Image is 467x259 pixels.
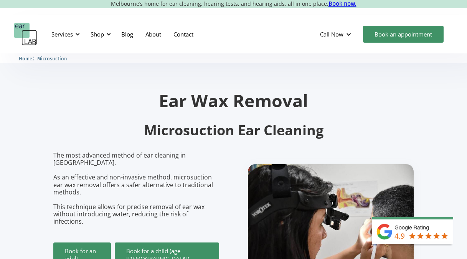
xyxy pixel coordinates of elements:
a: Blog [115,23,139,45]
a: About [139,23,167,45]
a: home [14,23,37,46]
div: Call Now [320,30,343,38]
h1: Ear Wax Removal [53,92,414,109]
div: Services [51,30,73,38]
div: Call Now [314,23,359,46]
h2: Microsuction Ear Cleaning [53,121,414,139]
span: Microsuction [37,56,67,61]
a: Microsuction [37,55,67,62]
a: Contact [167,23,200,45]
a: Book an appointment [363,26,444,43]
p: The most advanced method of ear cleaning in [GEOGRAPHIC_DATA]. As an effective and non-invasive m... [53,152,219,226]
div: Services [47,23,82,46]
div: Shop [86,23,113,46]
a: Home [19,55,32,62]
li: 〉 [19,55,37,63]
span: Home [19,56,32,61]
div: Shop [91,30,104,38]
